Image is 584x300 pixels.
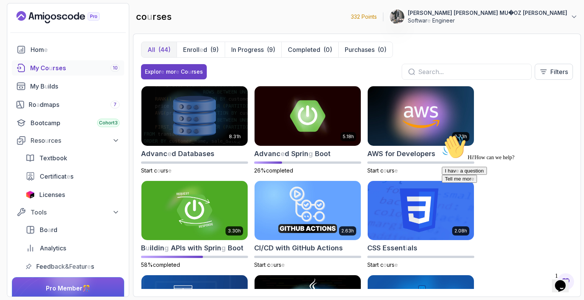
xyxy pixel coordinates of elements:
div: (9) [210,45,219,54]
readpronunciation-word: Filters [550,68,568,76]
a: builds [12,79,124,94]
readpronunciation-span: rses [191,68,203,75]
div: (0) [378,45,386,54]
readpronunciation-word: Is [180,244,186,252]
a: board [21,222,124,237]
button: Resources [12,134,124,147]
readpronunciation-span: d [172,150,176,158]
readpronunciation-span: ilds [48,82,58,90]
readpronunciation-span: e [167,150,172,158]
div: (44) [158,45,170,54]
readpronunciation-word: All [148,46,155,53]
input: Search... [418,67,525,76]
button: Purchases(0) [338,42,393,57]
readpronunciation-span: u [147,11,152,22]
readpronunciation-span: e [394,167,398,174]
readpronunciation-span: o [383,261,387,268]
readpronunciation-span: o [157,167,161,174]
a: licenses [21,187,124,202]
readpronunciation-span: Co [181,68,188,75]
readpronunciation-word: Actions [317,244,343,252]
readpronunciation-span: 🎊 [83,284,90,292]
readpronunciation-word: OZ [514,10,521,16]
readpronunciation-span: Enroll [183,46,200,53]
readpronunciation-span: Sprin [204,244,221,252]
span: 10 [113,65,118,71]
readpronunciation-span: / [261,244,264,252]
readpronunciation-span: o [383,167,387,174]
readpronunciation-span: Certificat [40,173,67,180]
readpronunciation-span: o [270,261,274,268]
readpronunciation-word: Databases [178,150,214,158]
readpronunciation-span: a [36,101,40,108]
readpronunciation-span: e [200,46,203,53]
a: courses [12,60,124,76]
readpronunciation-span: mor [166,68,176,75]
img: CSS Essentials card [368,181,474,240]
readpronunciation-span: e [176,68,179,75]
readpronunciation-word: Bootcamp [31,119,60,127]
readpronunciation-span: ildin [150,244,164,252]
readpronunciation-span: e [32,44,35,50]
readpronunciation-span: Essent [383,244,406,252]
readpronunciation-word: for [385,150,395,158]
readpronunciation-span: u [45,82,48,90]
readpronunciation-word: My [30,82,39,90]
a: Building APIs with Spring Boot card3.30hBuilding APIs with Spring Boot58%completed [141,181,248,269]
readpronunciation-word: A [171,244,176,252]
img: :wave: [3,3,28,27]
readpronunciation-span: c [380,261,383,268]
readpronunciation-word: Hub [302,244,315,252]
div: 👋 Hi!How can we help?I have a questionTell me more [3,3,141,51]
readpronunciation-span: Co [41,64,49,72]
readpronunciation-span: d [285,150,289,158]
img: Building APIs with Spring Boot card [141,181,248,240]
button: Filters [535,64,573,80]
readpronunciation-span: e [427,17,431,24]
readpronunciation-span: Explor [145,68,161,75]
readpronunciation-span: g [308,150,313,158]
readpronunciation-span: e [168,167,172,174]
readpronunciation-span: 26% [254,167,266,174]
button: Enrolled(9) [177,42,225,57]
readpronunciation-word: h [351,228,354,234]
readpronunciation-span: urs [274,261,281,268]
readpronunciation-word: CI [254,244,261,252]
readpronunciation-word: h [238,228,241,234]
readpronunciation-span: 3.30 [228,228,238,234]
readpronunciation-span: rses [53,64,66,72]
readpronunciation-span: u [49,64,53,72]
readpronunciation-span: e [281,150,285,158]
readpronunciation-span: 8.31 [229,134,238,139]
readpronunciation-span: i [406,244,407,252]
readpronunciation-span: u [45,137,49,144]
div: (9) [267,45,275,54]
readpronunciation-word: h [351,134,354,139]
readpronunciation-word: I [6,36,8,42]
readpronunciation-word: Boot [315,150,331,158]
readpronunciation-span: u [146,244,150,252]
readpronunciation-span: e [87,263,91,270]
readpronunciation-word: Start [367,261,379,268]
a: Explore more Courses [141,64,207,79]
readpronunciation-word: a [21,36,24,42]
p: 332 [351,13,377,21]
readpronunciation-span: rces [49,137,61,144]
div: (0) [323,45,332,54]
readpronunciation-span: Reso [31,137,45,144]
a: feedback [21,259,124,274]
readpronunciation-span: c [380,167,383,174]
button: All(44) [141,42,177,57]
readpronunciation-word: Analytics [40,244,66,252]
readpronunciation-span: Ro [29,101,36,108]
readpronunciation-span: e [161,68,164,75]
readpronunciation-span: Softwar [408,17,427,24]
readpronunciation-word: can [48,23,55,29]
readpronunciation-word: Hi [29,23,34,29]
readpronunciation-span: a [48,226,51,234]
readpronunciation-word: Purchases [345,46,375,53]
a: roadmaps [12,97,124,112]
readpronunciation-word: with [276,244,290,252]
readpronunciation-span: g [221,244,226,252]
button: Tools [12,205,124,219]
